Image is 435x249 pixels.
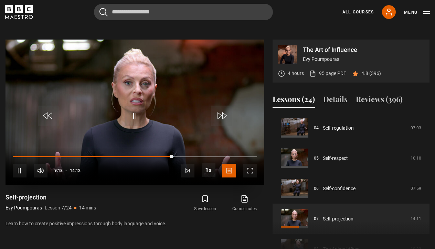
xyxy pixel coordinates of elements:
a: All Courses [342,9,374,15]
button: Mute [34,164,47,177]
span: 14:12 [70,164,81,177]
a: 95 page PDF [309,70,346,77]
button: Pause [13,164,26,177]
button: Reviews (396) [356,94,403,108]
a: Course notes [225,193,264,213]
button: Fullscreen [243,164,257,177]
p: 4 hours [288,70,304,77]
p: Lesson 7/24 [45,204,72,212]
a: Self-respect [323,155,348,162]
button: Lessons (24) [273,94,315,108]
div: Progress Bar [13,156,257,158]
button: Captions [222,164,236,177]
video-js: Video Player [6,40,264,185]
span: 9:18 [54,164,63,177]
p: 14 mins [79,204,96,212]
button: Toggle navigation [404,9,430,16]
button: Playback Rate [202,163,215,177]
button: Next Lesson [181,164,194,177]
p: Evy Poumpouras [6,204,42,212]
a: Self-regulation [323,124,354,132]
p: Evy Poumpouras [303,56,424,63]
svg: BBC Maestro [5,5,33,19]
button: Save lesson [185,193,225,213]
button: Details [323,94,348,108]
button: Submit the search query [99,8,108,17]
p: Learn how to create positive impressions through body language and voice. [6,220,264,227]
input: Search [94,4,273,20]
span: - [65,168,67,173]
h1: Self-projection [6,193,96,202]
p: The Art of Influence [303,47,424,53]
a: Self-confidence [323,185,356,192]
p: 4.8 (396) [361,70,381,77]
a: Self-projection [323,215,353,223]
